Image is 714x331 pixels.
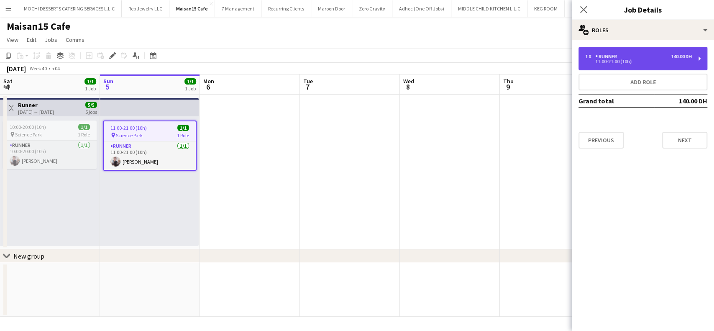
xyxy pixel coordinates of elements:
h3: Job Details [572,4,714,15]
div: +04 [52,65,60,72]
div: 140.00 DH [671,54,692,59]
div: 11:00-21:00 (10h) [585,59,692,64]
span: 1 Role [78,131,90,138]
div: Runner [595,54,620,59]
app-job-card: 10:00-20:00 (10h)1/1 Science Park1 RoleRunner1/110:00-20:00 (10h)[PERSON_NAME] [3,121,97,169]
button: Skelmore Hospitality [565,0,622,17]
span: 9 [502,82,514,92]
span: Mon [203,77,214,85]
button: Next [662,132,707,149]
span: 8 [402,82,414,92]
button: KEG ROOM [527,0,565,17]
h3: Runner [18,101,54,109]
a: Comms [62,34,88,45]
span: 1/1 [78,124,90,130]
td: 140.00 DH [655,94,707,108]
td: Grand total [578,94,655,108]
span: Wed [403,77,414,85]
span: 1/1 [177,125,189,131]
span: Sat [3,77,13,85]
span: 5 [102,82,113,92]
a: View [3,34,22,45]
span: 7 [302,82,313,92]
span: 5/5 [85,102,97,108]
span: 1/1 [184,78,196,85]
div: Roles [572,20,714,40]
button: Recurring Clients [261,0,311,17]
div: 1 Job [185,85,196,92]
span: Tue [303,77,313,85]
div: [DATE] → [DATE] [18,109,54,115]
div: [DATE] [7,64,26,73]
span: Science Park [116,132,143,139]
app-card-role: Runner1/110:00-20:00 (10h)[PERSON_NAME] [3,141,97,169]
span: 11:00-21:00 (10h) [110,125,147,131]
a: Edit [23,34,40,45]
button: Maisan15 Cafe [169,0,215,17]
span: 1 Role [177,132,189,139]
button: Previous [578,132,624,149]
button: Rep Jewelry LLC [122,0,169,17]
span: Thu [503,77,514,85]
button: Add role [578,74,707,90]
button: Maroon Door [311,0,352,17]
span: Sun [103,77,113,85]
button: Adhoc (One Off Jobs) [392,0,451,17]
span: 6 [202,82,214,92]
button: MIDDLE CHILD KITCHEN L.L.C [451,0,527,17]
span: Jobs [45,36,57,44]
a: Jobs [41,34,61,45]
app-card-role: Runner1/111:00-21:00 (10h)[PERSON_NAME] [104,141,196,170]
div: 5 jobs [85,108,97,115]
span: 4 [2,82,13,92]
span: View [7,36,18,44]
div: New group [13,252,44,260]
span: Week 40 [28,65,49,72]
button: Zero Gravity [352,0,392,17]
span: 10:00-20:00 (10h) [10,124,46,130]
span: Edit [27,36,36,44]
button: MOCHI DESSERTS CATERING SERVICES L.L.C [17,0,122,17]
span: Comms [66,36,84,44]
app-job-card: 11:00-21:00 (10h)1/1 Science Park1 RoleRunner1/111:00-21:00 (10h)[PERSON_NAME] [103,121,197,171]
button: 7 Management [215,0,261,17]
div: 1 Job [85,85,96,92]
span: Science Park [15,131,42,138]
span: 1/1 [84,78,96,85]
div: 1 x [585,54,595,59]
h1: Maisan15 Cafe [7,20,70,33]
